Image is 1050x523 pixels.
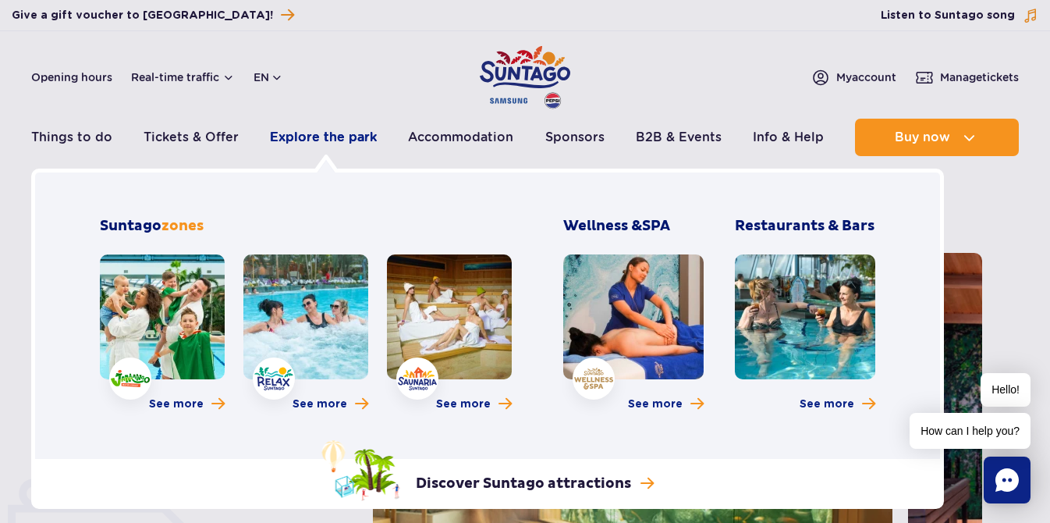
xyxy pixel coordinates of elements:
button: Real-time traffic [131,71,235,84]
span: See more [436,397,491,412]
a: Tickets & Offer [144,119,239,156]
span: zones [161,217,204,235]
a: Discover Suntago attractions [322,440,654,501]
a: Things to do [31,119,112,156]
a: Sponsors [545,119,605,156]
a: Explore the park [270,119,377,156]
a: Info & Help [753,119,824,156]
a: Myaccount [811,68,896,87]
span: How can I help you? [910,413,1030,449]
button: en [254,69,283,85]
span: Buy now [895,130,950,144]
a: More about Jamango zone [149,397,225,412]
a: Opening hours [31,69,112,85]
h3: Restaurants & Bars [735,217,875,236]
h2: Suntago [100,217,512,236]
span: See more [628,397,683,412]
button: Buy now [855,119,1019,156]
a: More about Relax zone [293,397,368,412]
a: More about Saunaria zone [436,397,512,412]
span: See more [293,397,347,412]
a: More about Restaurants & Bars [800,397,875,412]
p: Discover Suntago attractions [416,475,631,493]
span: See more [800,397,854,412]
a: B2B & Events [636,119,722,156]
div: Chat [984,457,1030,503]
a: More about Wellness & SPA [628,397,704,412]
span: Hello! [981,373,1030,407]
span: Manage tickets [940,69,1019,85]
span: SPA [642,217,670,235]
a: Managetickets [915,68,1019,87]
h3: Wellness & [563,217,704,236]
span: My account [836,69,896,85]
span: See more [149,397,204,412]
a: Accommodation [408,119,513,156]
